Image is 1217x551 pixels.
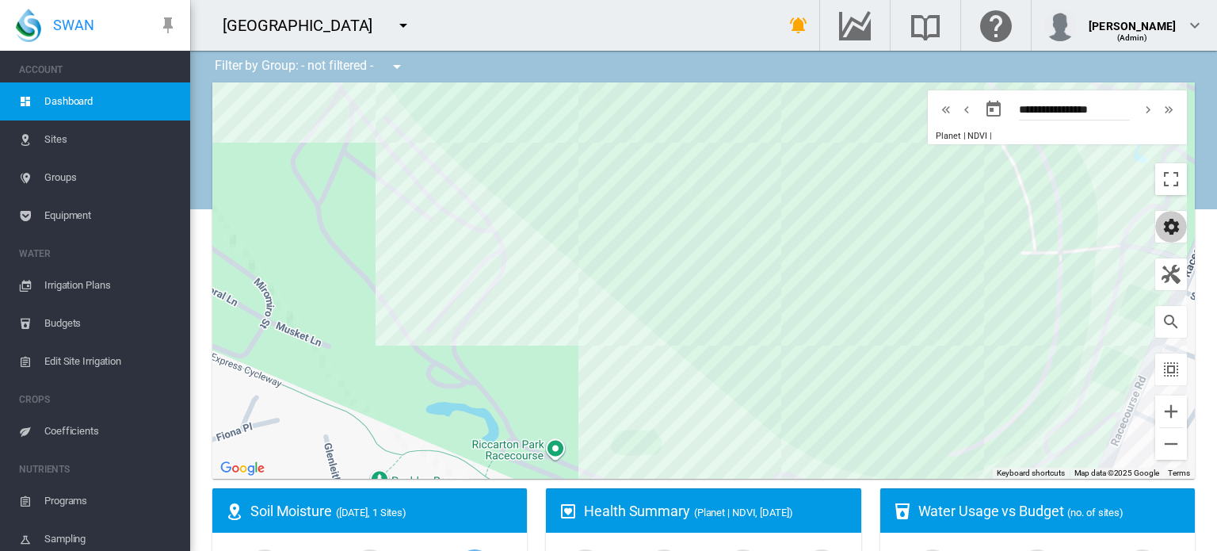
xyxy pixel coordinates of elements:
span: Dashboard [44,82,177,121]
button: Toggle fullscreen view [1155,163,1187,195]
span: Groups [44,159,177,197]
span: Sites [44,121,177,159]
span: Irrigation Plans [44,266,177,304]
img: profile.jpg [1044,10,1076,41]
button: icon-menu-down [387,10,419,41]
md-icon: icon-pin [158,16,177,35]
span: ([DATE], 1 Sites) [336,507,406,518]
md-icon: icon-chevron-double-right [1160,100,1177,119]
md-icon: icon-chevron-right [1139,100,1157,119]
button: icon-magnify [1155,306,1187,338]
div: [PERSON_NAME] [1089,12,1176,28]
span: Programs [44,482,177,520]
md-icon: icon-chevron-left [958,100,975,119]
md-icon: icon-bell-ring [789,16,808,35]
span: SWAN [53,15,94,35]
span: Map data ©2025 Google [1074,469,1159,477]
span: Budgets [44,304,177,342]
img: SWAN-Landscape-Logo-Colour-drop.png [16,9,41,42]
span: Edit Site Irrigation [44,342,177,381]
button: icon-chevron-right [1138,100,1158,119]
button: icon-chevron-double-left [936,100,956,119]
span: Planet | NDVI [936,131,987,141]
md-icon: icon-heart-box-outline [559,502,578,521]
div: Water Usage vs Budget [918,501,1182,521]
span: ACCOUNT [19,57,177,82]
md-icon: icon-map-marker-radius [225,502,244,521]
md-icon: Click here for help [977,16,1015,35]
span: (Planet | NDVI, [DATE]) [694,507,793,518]
button: Keyboard shortcuts [997,468,1065,479]
md-icon: Go to the Data Hub [836,16,874,35]
button: icon-chevron-left [956,100,977,119]
span: (Admin) [1117,33,1148,42]
a: Open this area in Google Maps (opens a new window) [216,458,269,479]
md-icon: icon-magnify [1162,312,1181,331]
md-icon: icon-select-all [1162,360,1181,379]
md-icon: icon-cup-water [893,502,912,521]
button: icon-bell-ring [783,10,815,41]
span: | [990,131,992,141]
md-icon: Search the knowledge base [906,16,944,35]
div: Soil Moisture [250,501,514,521]
span: CROPS [19,387,177,412]
button: md-calendar [978,94,1009,125]
img: Google [216,458,269,479]
md-icon: icon-cog [1162,217,1181,236]
button: icon-chevron-double-right [1158,100,1179,119]
span: WATER [19,241,177,266]
div: [GEOGRAPHIC_DATA] [223,14,387,36]
span: Coefficients [44,412,177,450]
md-icon: icon-menu-down [387,57,406,76]
md-icon: icon-menu-down [394,16,413,35]
span: Equipment [44,197,177,235]
button: icon-menu-down [381,51,413,82]
md-icon: icon-chevron-down [1185,16,1204,35]
div: Health Summary [584,501,848,521]
div: Filter by Group: - not filtered - [203,51,418,82]
span: NUTRIENTS [19,457,177,482]
button: Zoom in [1155,396,1187,427]
button: icon-cog [1155,211,1187,243]
md-icon: icon-chevron-double-left [937,100,955,119]
a: Terms [1168,469,1190,477]
button: icon-select-all [1155,354,1187,385]
button: Zoom out [1155,428,1187,460]
span: (no. of sites) [1067,507,1124,518]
